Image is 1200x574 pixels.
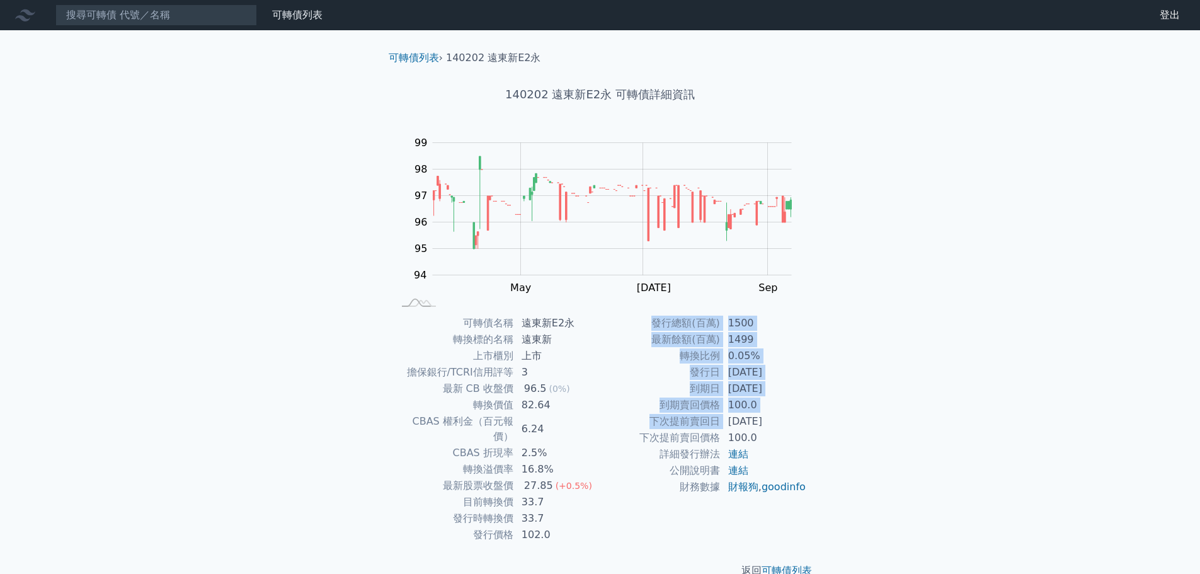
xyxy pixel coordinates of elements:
[514,445,600,461] td: 2.5%
[414,190,427,202] tspan: 97
[394,445,514,461] td: CBAS 折現率
[728,481,758,493] a: 財報狗
[600,446,721,462] td: 詳細發行辦法
[394,413,514,445] td: CBAS 權利金（百元報價）
[514,348,600,364] td: 上市
[514,461,600,478] td: 16.8%
[414,163,427,175] tspan: 98
[600,397,721,413] td: 到期賣回價格
[514,364,600,381] td: 3
[600,364,721,381] td: 發行日
[379,86,822,103] h1: 140202 遠東新E2永 可轉債詳細資訊
[721,397,807,413] td: 100.0
[600,462,721,479] td: 公開說明書
[600,479,721,495] td: 財務數據
[514,494,600,510] td: 33.7
[721,430,807,446] td: 100.0
[600,315,721,331] td: 發行總額(百萬)
[600,348,721,364] td: 轉換比例
[721,381,807,397] td: [DATE]
[549,384,569,394] span: (0%)
[446,50,540,66] li: 140202 遠東新E2永
[556,481,592,491] span: (+0.5%)
[1137,514,1200,574] iframe: Chat Widget
[514,331,600,348] td: 遠東新
[721,413,807,430] td: [DATE]
[408,137,811,294] g: Chart
[758,282,777,294] tspan: Sep
[414,269,426,281] tspan: 94
[514,315,600,331] td: 遠東新E2永
[728,464,748,476] a: 連結
[721,348,807,364] td: 0.05%
[414,137,427,149] tspan: 99
[394,478,514,494] td: 最新股票收盤價
[600,331,721,348] td: 最新餘額(百萬)
[394,331,514,348] td: 轉換標的名稱
[394,348,514,364] td: 上市櫃別
[394,494,514,510] td: 目前轉換價
[600,381,721,397] td: 到期日
[721,315,807,331] td: 1500
[394,381,514,397] td: 最新 CB 收盤價
[762,481,806,493] a: goodinfo
[394,397,514,413] td: 轉換價值
[721,479,807,495] td: ,
[721,364,807,381] td: [DATE]
[510,282,531,294] tspan: May
[600,413,721,430] td: 下次提前賣回日
[433,156,791,249] g: Series
[414,243,427,255] tspan: 95
[414,216,427,228] tspan: 96
[394,315,514,331] td: 可轉債名稱
[394,527,514,543] td: 發行價格
[721,331,807,348] td: 1499
[514,413,600,445] td: 6.24
[1137,514,1200,574] div: 聊天小工具
[394,510,514,527] td: 發行時轉換價
[522,381,549,396] div: 96.5
[272,9,323,21] a: 可轉債列表
[389,52,439,64] a: 可轉債列表
[514,527,600,543] td: 102.0
[394,461,514,478] td: 轉換溢價率
[394,364,514,381] td: 擔保銀行/TCRI信用評等
[389,50,443,66] li: ›
[522,478,556,493] div: 27.85
[600,430,721,446] td: 下次提前賣回價格
[514,397,600,413] td: 82.64
[637,282,671,294] tspan: [DATE]
[1150,5,1190,25] a: 登出
[514,510,600,527] td: 33.7
[728,448,748,460] a: 連結
[55,4,257,26] input: 搜尋可轉債 代號／名稱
